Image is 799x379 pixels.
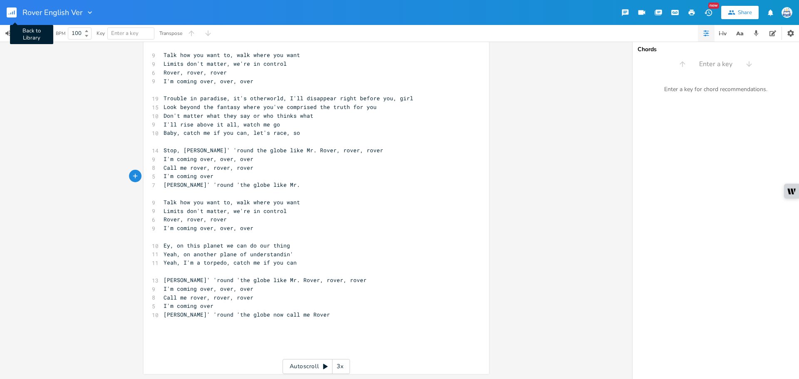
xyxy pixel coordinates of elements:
[164,112,313,119] span: Don't matter what they say or who thinks what
[164,172,213,180] span: I'm coming over
[164,146,383,154] span: Stop, [PERSON_NAME]' 'round the globe like Mr. Rover, rover, rover
[164,181,300,188] span: [PERSON_NAME]' 'round 'the globe like Mr.
[633,81,799,98] div: Enter a key for chord recommendations.
[164,242,290,249] span: Ey, on this planet we can do our thing
[164,250,293,258] span: Yeah, on another plane of understandin'
[164,259,297,266] span: Yeah, I'm a torpedo, catch me if you can
[111,30,139,37] span: Enter a key
[164,129,300,136] span: Baby, catch me if you can, let's race, so
[164,155,253,163] span: I'm coming over, over, over
[159,31,182,36] div: Transpose
[638,47,794,52] div: Chords
[164,103,377,111] span: Look beyond the fantasy where you've comprised the truth for you
[164,77,253,85] span: I'm coming over, over, over
[164,224,253,232] span: I'm coming over, over, over
[164,285,253,292] span: I'm coming over, over, over
[164,51,300,59] span: Talk how you want to, walk where you want
[164,69,227,76] span: Rover, rover, rover
[699,59,732,69] span: Enter a key
[700,5,717,20] button: New
[721,6,759,19] button: Share
[56,31,65,36] div: BPM
[164,207,287,215] span: Limits don't matter, we're in control
[164,164,253,171] span: Call me rover, rover, rover
[22,9,82,16] span: Rover English Ver
[164,302,213,310] span: I'm coming over
[164,294,253,301] span: Call me rover, rover, rover
[164,60,287,67] span: Limits don't matter, we're in control
[164,198,300,206] span: Talk how you want to, walk where you want
[97,31,105,36] div: Key
[7,2,23,22] button: Back to Library
[782,7,792,18] img: Sign In
[708,2,719,9] div: New
[164,276,367,284] span: [PERSON_NAME]' 'round 'the globe like Mr. Rover, rover, rover
[164,94,413,102] span: Trouble in paradise, it's otherworld, I'll disappear right before you, girl
[738,9,752,16] div: Share
[164,216,227,223] span: Rover, rover, rover
[164,121,280,128] span: I'll rise above it all, watch me go
[283,359,350,374] div: Autoscroll
[164,311,330,318] span: [PERSON_NAME]' 'round 'the globe now call me Rover
[333,359,347,374] div: 3x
